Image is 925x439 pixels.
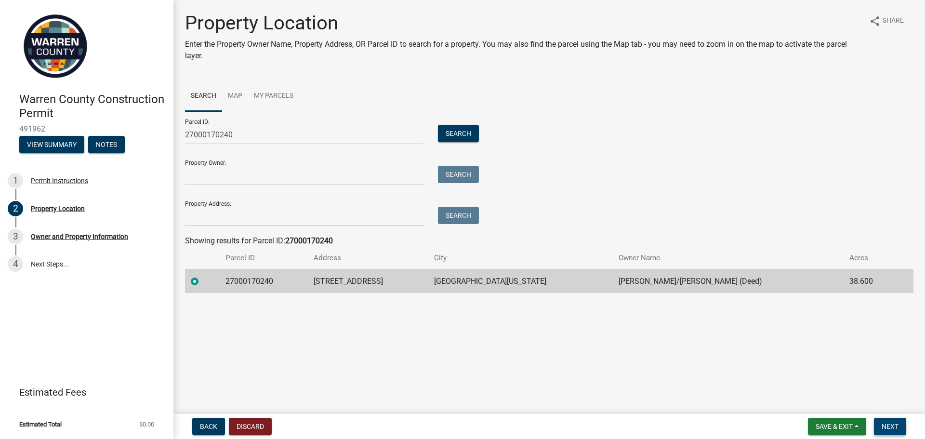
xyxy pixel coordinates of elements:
[139,421,154,427] span: $0.00
[844,269,896,293] td: 38.600
[200,423,217,430] span: Back
[882,423,899,430] span: Next
[229,418,272,435] button: Discard
[88,136,125,153] button: Notes
[88,141,125,149] wm-modal-confirm: Notes
[428,269,613,293] td: [GEOGRAPHIC_DATA][US_STATE]
[19,10,92,82] img: Warren County, Iowa
[31,205,85,212] div: Property Location
[220,247,308,269] th: Parcel ID
[438,207,479,224] button: Search
[185,235,913,247] div: Showing results for Parcel ID:
[19,93,166,120] h4: Warren County Construction Permit
[19,421,62,427] span: Estimated Total
[285,236,333,245] strong: 27000170240
[19,141,84,149] wm-modal-confirm: Summary
[438,166,479,183] button: Search
[185,39,860,62] p: Enter the Property Owner Name, Property Address, OR Parcel ID to search for a property. You may a...
[613,247,844,269] th: Owner Name
[185,81,222,112] a: Search
[308,247,428,269] th: Address
[816,423,853,430] span: Save & Exit
[308,269,428,293] td: [STREET_ADDRESS]
[8,229,23,244] div: 3
[19,136,84,153] button: View Summary
[861,12,912,30] button: shareShare
[220,269,308,293] td: 27000170240
[19,124,154,133] span: 491962
[31,233,128,240] div: Owner and Property Information
[808,418,866,435] button: Save & Exit
[438,125,479,142] button: Search
[31,177,88,184] div: Permit Instructions
[8,383,158,402] a: Estimated Fees
[8,173,23,188] div: 1
[222,81,248,112] a: Map
[248,81,299,112] a: My Parcels
[8,256,23,272] div: 4
[883,15,904,27] span: Share
[869,15,881,27] i: share
[185,12,860,35] h1: Property Location
[874,418,906,435] button: Next
[613,269,844,293] td: [PERSON_NAME]/[PERSON_NAME] (Deed)
[428,247,613,269] th: City
[844,247,896,269] th: Acres
[192,418,225,435] button: Back
[8,201,23,216] div: 2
